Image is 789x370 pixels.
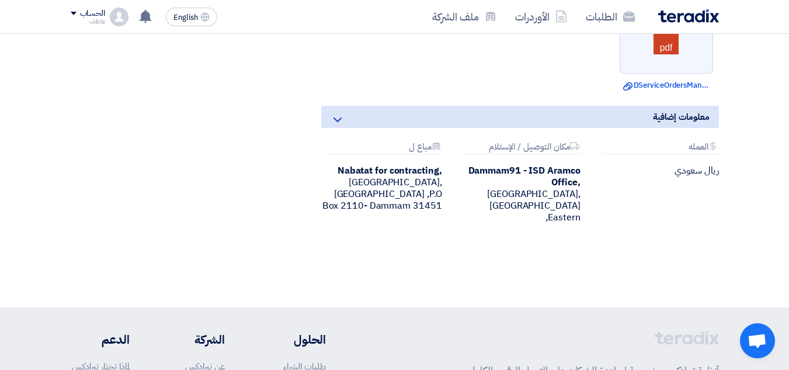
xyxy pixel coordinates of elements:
[603,142,719,154] div: العمله
[326,142,442,154] div: مباع ل
[71,18,105,25] div: عاطف
[740,323,775,358] a: Open chat
[338,164,442,178] b: Nabatat for contracting,
[653,110,710,123] span: معلومات إضافية
[598,165,719,177] div: ريال سعودي
[80,9,105,19] div: الحساب
[658,9,719,23] img: Teradix logo
[71,331,130,348] li: الدعم
[423,3,506,30] a: ملف الشركة
[468,164,581,189] b: Dammam91 - ISD Aramco Office,
[623,79,710,91] a: DServiceOrdersManifestAMAALAX.pdf
[576,3,644,30] a: الطلبات
[173,13,198,22] span: English
[166,8,217,26] button: English
[110,8,128,26] img: profile_test.png
[164,331,225,348] li: الشركة
[464,142,581,154] div: مكان التوصيل / الإستلام
[260,331,326,348] li: الحلول
[506,3,576,30] a: الأوردرات
[321,165,442,212] div: [GEOGRAPHIC_DATA], [GEOGRAPHIC_DATA] ,P.O Box 2110- Dammam 31451
[460,165,581,223] div: [GEOGRAPHIC_DATA], [GEOGRAPHIC_DATA] ,Eastern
